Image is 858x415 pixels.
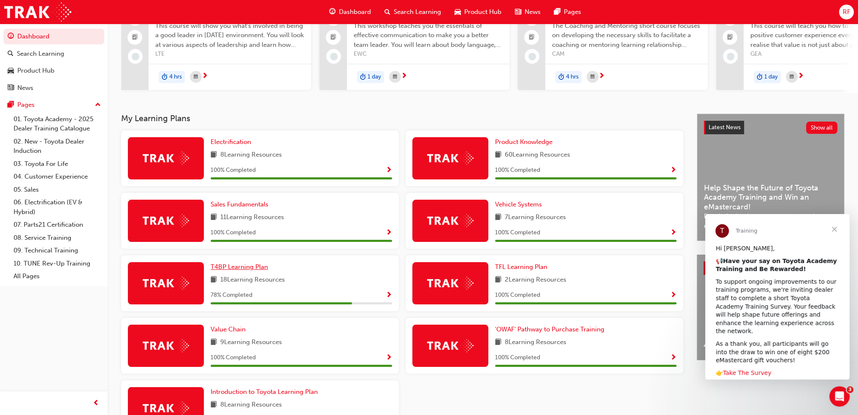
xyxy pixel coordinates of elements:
button: DashboardSearch LearningProduct HubNews [3,27,104,97]
span: duration-icon [558,72,564,83]
span: Show Progress [386,167,392,174]
span: calendar-icon [590,72,595,82]
iframe: Intercom live chat [829,386,850,407]
a: T4BP Learning Plan [211,262,271,272]
span: Show Progress [386,229,392,237]
span: guage-icon [329,7,336,17]
span: 100 % Completed [495,353,540,363]
span: Dashboard [339,7,371,17]
span: This workshop teaches you the essentials of effective communication to make you a better team lea... [354,21,503,50]
span: Show Progress [670,354,677,362]
a: Latest NewsShow all [704,121,837,134]
span: booktick-icon [132,32,138,43]
span: news-icon [8,84,14,92]
span: Show Progress [386,354,392,362]
img: Trak [427,339,474,352]
span: learningRecordVerb_NONE-icon [330,53,338,60]
span: 100 % Completed [495,290,540,300]
a: 415Coaching and MentoringThe Coaching and Mentoring short course focuses on developing the necess... [518,5,708,90]
a: Search Learning [3,46,104,62]
span: book-icon [211,212,217,223]
button: Show Progress [670,228,677,238]
span: Electrification [211,138,251,146]
span: 8 Learning Resources [220,150,282,160]
span: Value Chain [211,325,246,333]
button: Show Progress [386,228,392,238]
span: T4BP Learning Plan [211,263,268,271]
span: book-icon [211,337,217,348]
span: 2 Learning Resources [505,275,566,285]
span: 4x4 and Towing [704,341,798,350]
span: Vehicle Systems [495,201,542,208]
span: duration-icon [757,72,763,83]
span: pages-icon [554,7,560,17]
button: Show all [806,122,838,134]
span: 1 day [368,72,381,82]
span: 'OWAF' Pathway to Purchase Training [495,325,604,333]
div: News [17,83,33,93]
button: Show Progress [386,290,392,301]
div: Pages [17,100,35,110]
a: Product Hub [3,63,104,79]
span: 4 hrs [169,72,182,82]
span: Product Knowledge [495,138,552,146]
span: news-icon [515,7,521,17]
iframe: Intercom live chat message [705,214,850,380]
span: 60 Learning Resources [505,150,570,160]
img: Trak [4,3,71,22]
span: 78 % Completed [211,290,252,300]
span: Show Progress [386,292,392,299]
span: book-icon [495,275,501,285]
a: Sales Fundamentals [211,200,272,209]
button: RF [839,5,854,19]
span: Revolutionise the way you access and manage your learning resources. [704,212,837,231]
span: booktick-icon [330,32,336,43]
img: Trak [143,339,189,352]
a: car-iconProduct Hub [448,3,508,21]
span: Search Learning [394,7,441,17]
button: Pages [3,97,104,113]
span: prev-icon [93,398,99,409]
a: Product Knowledge [495,137,556,147]
span: learningRecordVerb_NONE-icon [132,53,139,60]
a: News [3,80,104,96]
span: TFL Learning Plan [495,263,547,271]
span: car-icon [8,67,14,75]
span: next-icon [598,73,605,80]
a: 'OWAF' Pathway to Purchase Training [495,325,608,334]
span: book-icon [495,150,501,160]
a: Product HubShow all [704,261,838,275]
span: The Coaching and Mentoring short course focuses on developing the necessary skills to facilitate ... [552,21,701,50]
a: 10. TUNE Rev-Up Training [10,257,104,270]
a: Introduction to Toyota Learning Plan [211,387,321,397]
img: Trak [427,152,474,165]
span: calendar-icon [790,72,794,82]
img: Trak [143,401,189,415]
span: CAM [552,49,701,59]
span: book-icon [495,212,501,223]
a: Dashboard [3,29,104,44]
span: car-icon [455,7,461,17]
span: 1 day [764,72,778,82]
h3: My Learning Plans [121,114,683,123]
span: 8 Learning Resources [220,400,282,410]
a: Vehicle Systems [495,200,545,209]
span: 100 % Completed [211,165,256,175]
span: RF [842,7,850,17]
img: Trak [143,277,189,290]
span: 9 Learning Resources [220,337,282,348]
img: Trak [427,214,474,227]
span: Pages [564,7,581,17]
span: 11 Learning Resources [220,212,284,223]
span: calendar-icon [194,72,198,82]
div: Search Learning [17,49,64,59]
span: book-icon [211,400,217,410]
span: next-icon [798,73,804,80]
